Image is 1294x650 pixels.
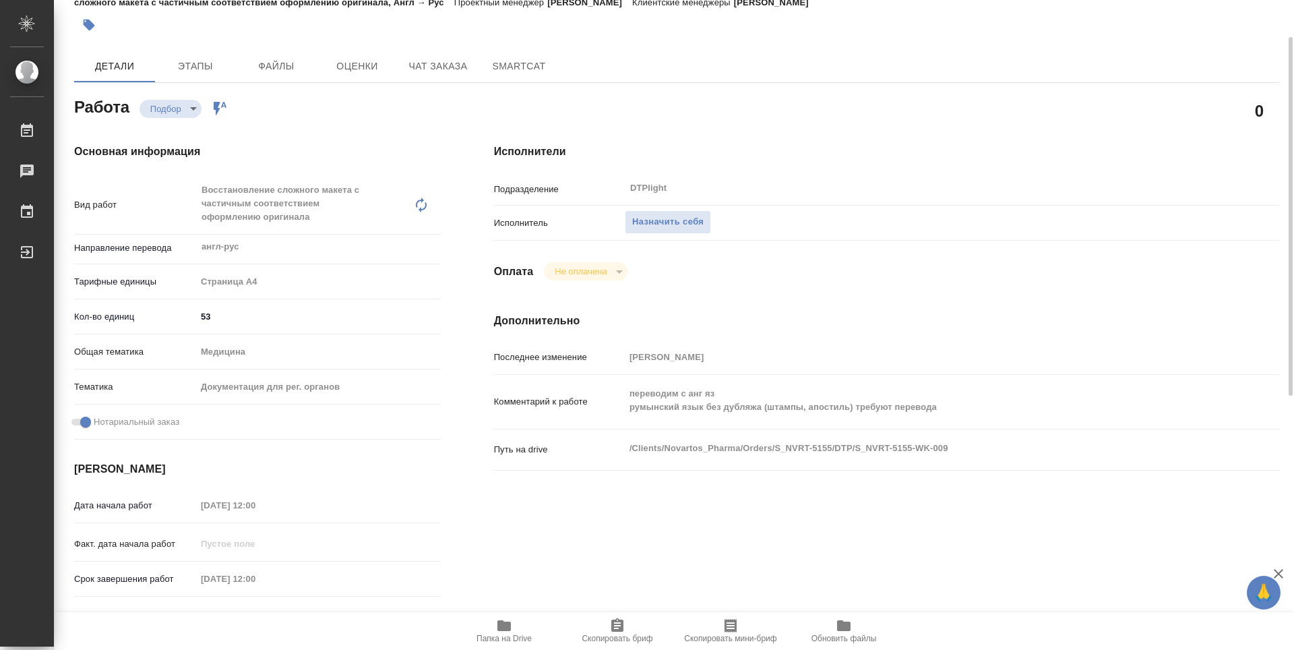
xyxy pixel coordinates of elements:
button: Назначить себя [625,210,711,234]
p: Вид работ [74,198,196,212]
button: Обновить файлы [787,612,900,650]
div: Подбор [544,262,627,280]
textarea: переводим с анг яз румынский язык без дубляжа (штампы, апостиль) требуют перевода [625,382,1214,419]
input: Пустое поле [625,347,1214,367]
button: 🙏 [1247,576,1281,610]
input: Пустое поле [196,569,314,589]
span: SmartCat [487,58,551,75]
p: Срок завершения работ [74,572,196,586]
div: Медицина [196,341,440,363]
textarea: /Clients/Novartos_Pharma/Orders/S_NVRT-5155/DTP/S_NVRT-5155-WK-009 [625,437,1214,460]
p: Комментарий к работе [494,395,625,409]
p: Общая тематика [74,345,196,359]
input: Пустое поле [196,534,314,554]
span: 🙏 [1252,579,1275,607]
p: Исполнитель [494,216,625,230]
span: Чат заказа [406,58,470,75]
div: Документация для рег. органов [196,376,440,398]
button: Добавить тэг [74,10,104,40]
input: ✎ Введи что-нибудь [196,307,440,326]
button: Подбор [146,103,185,115]
p: Путь на drive [494,443,625,456]
h2: Работа [74,94,129,118]
p: Кол-во единиц [74,310,196,324]
button: Скопировать бриф [561,612,674,650]
h4: Основная информация [74,144,440,160]
button: Папка на Drive [448,612,561,650]
p: Факт. дата начала работ [74,537,196,551]
div: Подбор [140,100,202,118]
span: Этапы [163,58,228,75]
p: Последнее изменение [494,351,625,364]
h4: Дополнительно [494,313,1279,329]
button: Скопировать мини-бриф [674,612,787,650]
p: Тематика [74,380,196,394]
span: Детали [82,58,147,75]
span: Оценки [325,58,390,75]
span: Назначить себя [632,214,704,230]
div: Страница А4 [196,270,440,293]
span: Нотариальный заказ [94,415,179,429]
p: Дата начала работ [74,499,196,512]
span: Папка на Drive [476,634,532,643]
button: Не оплачена [551,266,611,277]
p: Подразделение [494,183,625,196]
span: Обновить файлы [811,634,877,643]
span: Файлы [244,58,309,75]
span: Скопировать бриф [582,634,652,643]
p: Направление перевода [74,241,196,255]
p: Тарифные единицы [74,275,196,289]
h4: Оплата [494,264,534,280]
h4: Исполнители [494,144,1279,160]
h4: [PERSON_NAME] [74,461,440,477]
input: Пустое поле [196,496,314,515]
h2: 0 [1255,99,1264,122]
span: Скопировать мини-бриф [684,634,776,643]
